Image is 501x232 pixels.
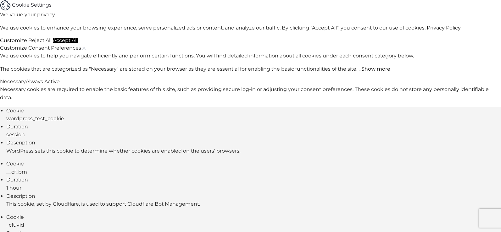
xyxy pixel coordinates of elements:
button: Show more [361,67,390,72]
span: Always Active [26,78,60,84]
button: [wcc_preference_close_label] [82,46,86,51]
div: wordpress_test_cookie [6,115,501,123]
div: Duration [6,176,501,184]
div: __cf_bm [6,168,501,176]
div: Duration [6,123,501,131]
button: Reject All [28,38,52,43]
div: 1 hour [6,184,501,192]
div: Cookie [6,107,501,115]
div: Cookie [6,160,501,168]
div: WordPress sets this cookie to determine whether cookies are enabled on the users' browsers. [6,147,501,155]
button: Accept All [53,38,78,43]
span: Cookie Settings [12,2,52,8]
div: session [6,131,501,139]
div: This cookie, set by Cloudflare, is used to support Cloudflare Bot Management. [6,200,501,208]
img: Close [82,47,86,50]
div: _cfuvid [6,221,501,229]
a: Privacy Policy [427,24,461,32]
div: Description [6,192,501,200]
div: Description [6,139,501,147]
div: Cookie [6,213,501,221]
